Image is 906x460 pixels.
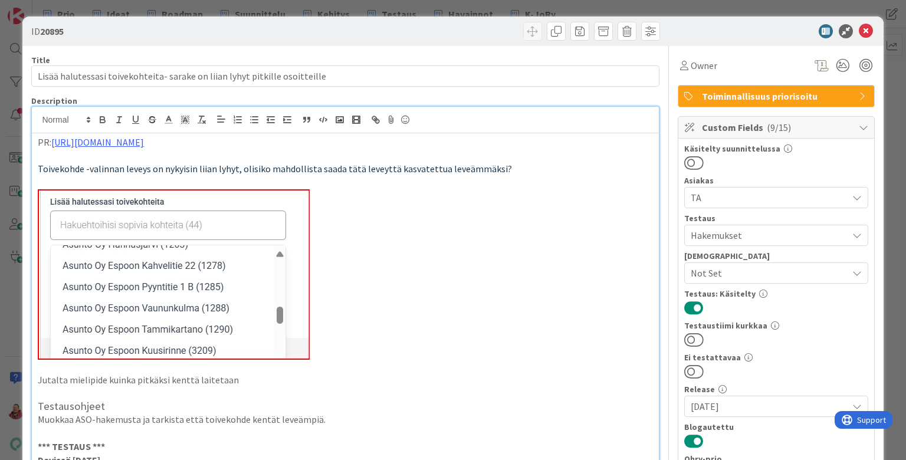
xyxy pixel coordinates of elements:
[702,120,853,134] span: Custom Fields
[767,121,791,133] span: ( 9/15 )
[684,321,868,330] div: Testaustiimi kurkkaa
[684,252,868,260] div: [DEMOGRAPHIC_DATA]
[691,228,848,242] span: Hakemukset
[31,55,50,65] label: Title
[702,89,853,103] span: Toiminnallisuus priorisoitu
[40,25,64,37] b: 20895
[31,65,659,87] input: type card name here...
[684,385,868,393] div: Release
[38,163,512,175] span: Toivekohde -valinnan leveys on nykyisin liian lyhyt, olisiko mahdollista saada tätä leveyttä kasv...
[691,266,848,280] span: Not Set
[38,189,310,360] img: image.png
[38,136,652,149] p: PR:
[691,58,717,73] span: Owner
[691,399,848,413] span: [DATE]
[684,144,868,153] div: Käsitelty suunnittelussa
[38,373,652,387] p: Jutalta mielipide kuinka pitkäksi kenttä laitetaan
[38,400,652,413] h3: Testausohjeet
[684,423,868,431] div: Blogautettu
[684,290,868,298] div: Testaus: Käsitelty
[684,176,868,185] div: Asiakas
[691,190,848,205] span: TA
[31,96,77,106] span: Description
[38,413,652,426] p: Muokkaa ASO-hakemusta ja tarkista että toivekohde kentät leveämpiä.
[31,24,64,38] span: ID
[684,353,868,362] div: Ei testattavaa
[51,136,144,148] a: [URL][DOMAIN_NAME]
[684,214,868,222] div: Testaus
[22,2,51,16] span: Support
